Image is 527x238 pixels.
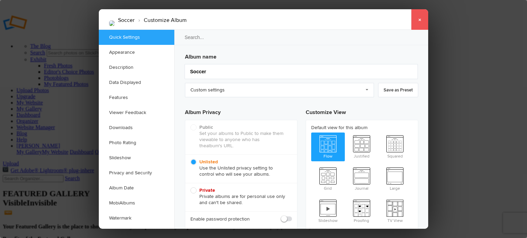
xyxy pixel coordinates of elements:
b: Enable password protection [190,216,250,223]
span: Flow [311,133,345,160]
li: Customize Album [134,14,187,26]
div: Can't set this sub-album as “Public” when the parent album is not “Public” [185,120,297,154]
span: Journal [345,165,378,192]
a: Custom settings [185,83,374,97]
a: Appearance [99,45,174,60]
span: Squared [378,133,412,160]
b: Unlisted [199,159,218,165]
span: TV View [378,197,412,224]
h3: Customize View [306,103,418,120]
a: × [411,9,428,30]
span: Grid [311,165,345,192]
a: MobiAlbums [99,196,174,211]
span: Justified [345,133,378,160]
a: Photo Rating [99,135,174,150]
a: Watermark [99,211,174,226]
li: Soccer [118,14,134,26]
a: Features [99,90,174,105]
b: Private [199,187,215,193]
a: Privacy and Security [99,165,174,180]
h3: Album Privacy [185,103,297,120]
span: Slideshow [311,197,345,224]
a: Save as Preset [378,83,418,97]
a: Description [99,60,174,75]
a: Slideshow [99,150,174,165]
a: Data Displayed [99,75,174,90]
input: Search... [174,29,429,45]
span: Use the Unlisted privacy setting to control who will see your albums. [190,159,289,177]
a: Album Date [99,180,174,196]
span: Large [378,165,412,192]
img: 6-8_v_New_Haven_0056.jpg [109,21,115,26]
a: Downloads [99,120,174,135]
a: Quick Settings [99,30,174,45]
a: Viewer Feedback [99,105,174,120]
span: Proofing [345,197,378,224]
span: Private albums are for personal use only and can't be shared. [190,187,289,206]
b: Default view for this album [311,124,413,131]
h3: Album name [185,50,418,61]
